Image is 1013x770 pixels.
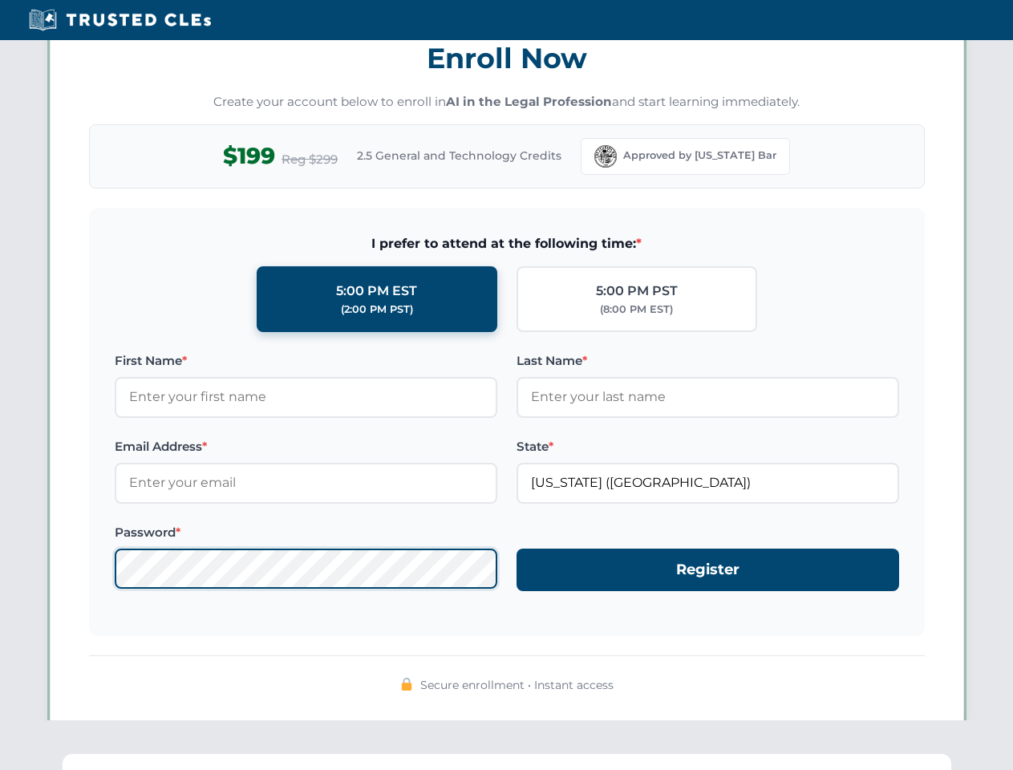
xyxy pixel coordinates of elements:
[115,351,497,371] label: First Name
[517,377,899,417] input: Enter your last name
[115,437,497,456] label: Email Address
[446,94,612,109] strong: AI in the Legal Profession
[336,281,417,302] div: 5:00 PM EST
[115,523,497,542] label: Password
[223,138,275,174] span: $199
[420,676,614,694] span: Secure enrollment • Instant access
[600,302,673,318] div: (8:00 PM EST)
[24,8,216,32] img: Trusted CLEs
[115,463,497,503] input: Enter your email
[517,437,899,456] label: State
[594,145,617,168] img: Florida Bar
[89,93,925,111] p: Create your account below to enroll in and start learning immediately.
[517,463,899,503] input: Florida (FL)
[282,150,338,169] span: Reg $299
[115,377,497,417] input: Enter your first name
[357,147,561,164] span: 2.5 General and Technology Credits
[341,302,413,318] div: (2:00 PM PST)
[115,233,899,254] span: I prefer to attend at the following time:
[623,148,776,164] span: Approved by [US_STATE] Bar
[517,549,899,591] button: Register
[596,281,678,302] div: 5:00 PM PST
[400,678,413,691] img: 🔒
[517,351,899,371] label: Last Name
[89,33,925,83] h3: Enroll Now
